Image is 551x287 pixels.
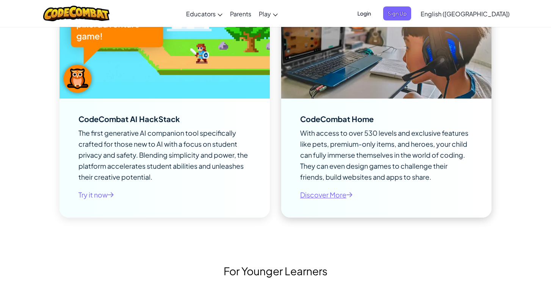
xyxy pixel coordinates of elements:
img: CodeCombat logo [43,6,110,21]
a: Educators [182,3,226,24]
a: Parents [226,3,255,24]
div: CodeCombat Home [300,115,374,123]
span: English ([GEOGRAPHIC_DATA]) [421,10,510,18]
a: Discover More [300,189,352,200]
button: Sign Up [383,6,411,20]
div: CodeCombat AI HackStack [78,115,180,123]
a: Play [255,3,282,24]
button: Login [353,6,376,20]
a: Try it now [78,189,114,200]
a: English ([GEOGRAPHIC_DATA]) [417,3,513,24]
button: Discover More [300,187,352,202]
h2: For Younger Learners [59,263,492,279]
span: With access to over 530 levels and exclusive features like pets, premium-only items, and heroes, ... [300,129,468,181]
span: The first generative AI companion tool specifically crafted for those new to AI with a focus on s... [78,129,248,181]
span: Play [259,10,271,18]
button: Try it now [78,187,114,202]
span: Educators [186,10,216,18]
